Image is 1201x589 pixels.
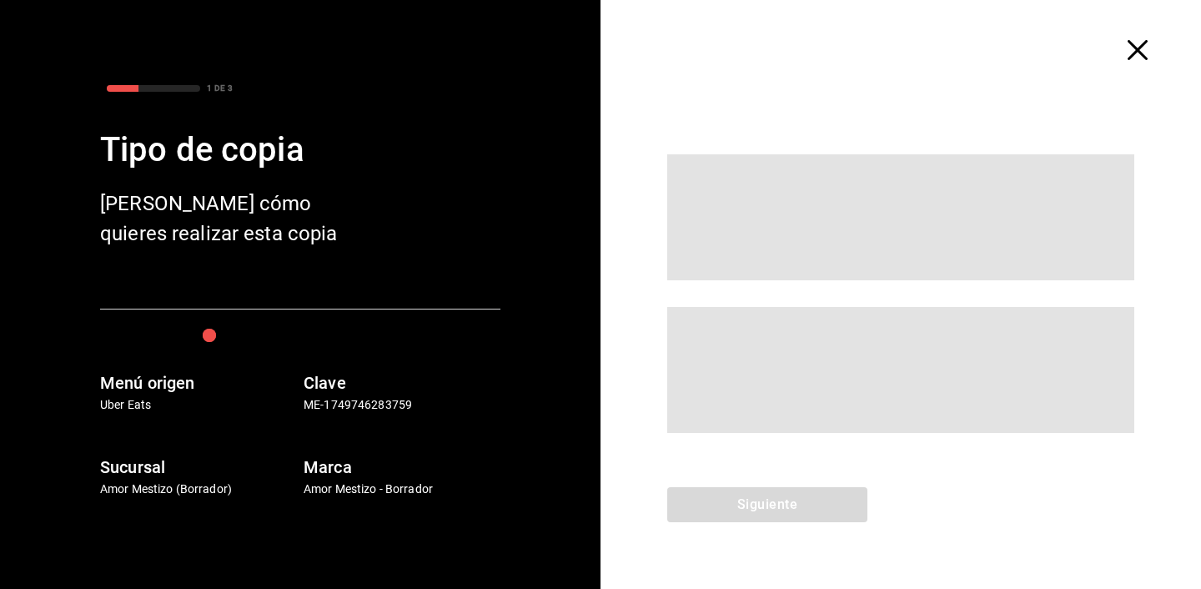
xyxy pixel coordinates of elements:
h6: Sucursal [100,454,297,481]
div: 1 DE 3 [207,82,233,94]
p: Amor Mestizo (Borrador) [100,481,297,498]
p: Uber Eats [100,396,297,414]
h6: Menú origen [100,370,297,396]
div: [PERSON_NAME] cómo quieres realizar esta copia [100,189,367,249]
h6: Marca [304,454,500,481]
h6: Clave [304,370,500,396]
p: ME-1749746283759 [304,396,500,414]
div: Tipo de copia [100,125,500,175]
p: Amor Mestizo - Borrador [304,481,500,498]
